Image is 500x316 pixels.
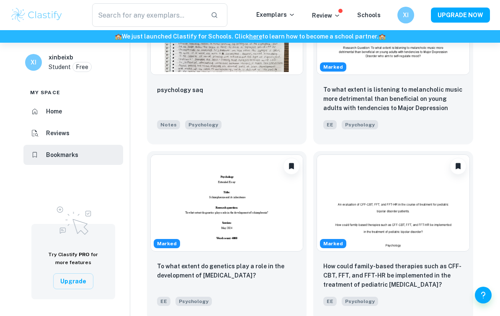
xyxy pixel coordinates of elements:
[49,62,71,72] p: Student
[323,297,337,306] span: EE
[185,120,222,129] span: Psychology
[157,120,180,129] span: Notes
[323,85,463,113] p: To what extent is listening to melancholic music more detrimental than beneficial on young adults...
[29,58,39,67] h6: XI
[52,201,94,237] img: Upgrade to Pro
[23,101,123,121] a: Home
[92,3,204,27] input: Search for any exemplars...
[41,251,105,267] h6: Try Clastify for more features
[53,273,93,289] button: Upgrade
[357,12,381,18] a: Schools
[323,262,463,289] p: How could family-based therapies such as CFF-CBT, FFT, and FFT-HR be implemented in the treatment...
[157,297,170,306] span: EE
[475,287,492,303] button: Help and Feedback
[283,158,300,175] button: Unbookmark
[46,128,70,138] h6: Reviews
[157,262,297,280] p: To what extent do genetics play a role in the development of [MEDICAL_DATA]?
[157,85,203,95] p: psychology saq
[10,7,63,23] img: Clastify logo
[79,252,90,257] span: PRO
[320,63,346,71] span: Marked
[431,8,490,23] button: UPGRADE NOW
[317,154,470,252] img: Psychology EE example thumbnail: How could family-based therapies such
[323,120,337,129] span: EE
[450,158,466,175] button: Unbookmark
[401,10,411,20] h6: XI
[379,33,386,40] span: 🏫
[175,297,212,306] span: Psychology
[249,33,262,40] a: here
[30,89,60,96] span: My space
[320,240,346,247] span: Marked
[150,154,304,252] img: Psychology EE example thumbnail: To what extent do genetics play a role i
[115,33,122,40] span: 🏫
[2,32,498,41] h6: We just launched Clastify for Schools. Click to learn how to become a school partner.
[154,240,180,247] span: Marked
[46,150,78,159] h6: Bookmarks
[312,11,340,20] p: Review
[76,62,88,72] p: Free
[342,120,378,129] span: Psychology
[342,297,378,306] span: Psychology
[49,53,73,62] h6: xinbeixb
[46,107,62,116] h6: Home
[256,10,295,19] p: Exemplars
[23,123,123,143] a: Reviews
[397,7,414,23] button: XI
[23,145,123,165] a: Bookmarks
